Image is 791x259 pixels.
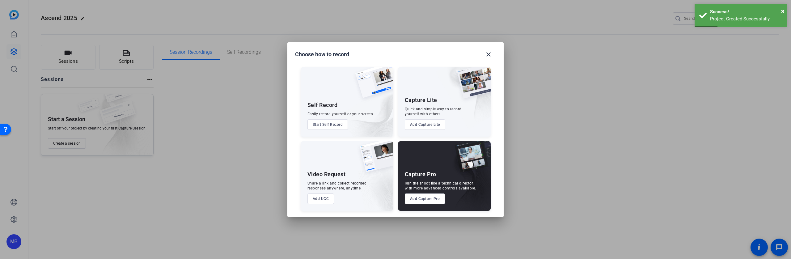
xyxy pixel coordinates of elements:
[307,101,338,109] div: Self Record
[405,181,476,191] div: Run the shoot like a technical director, with more advanced controls available.
[405,107,462,117] div: Quick and simple way to record yourself with others.
[307,193,334,204] button: Add UGC
[450,141,491,179] img: capture-pro.png
[307,171,346,178] div: Video Request
[307,181,367,191] div: Share a link and collect recorded responses anywhere, anytime.
[405,193,445,204] button: Add Capture Pro
[485,51,492,58] mat-icon: close
[340,80,393,137] img: embarkstudio-self-record.png
[405,96,437,104] div: Capture Lite
[405,171,436,178] div: Capture Pro
[452,67,491,105] img: capture-lite.png
[781,7,785,15] span: ×
[710,15,783,23] div: Project Created Successfully
[295,51,349,58] h1: Choose how to record
[445,149,491,211] img: embarkstudio-capture-pro.png
[351,67,393,104] img: self-record.png
[307,119,348,130] button: Start Self Record
[405,119,445,130] button: Add Capture Lite
[781,6,785,16] button: Close
[307,112,374,117] div: Easily record yourself or your screen.
[357,160,393,211] img: embarkstudio-ugc-content.png
[710,8,783,15] div: Success!
[435,67,491,129] img: embarkstudio-capture-lite.png
[355,141,393,179] img: ugc-content.png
